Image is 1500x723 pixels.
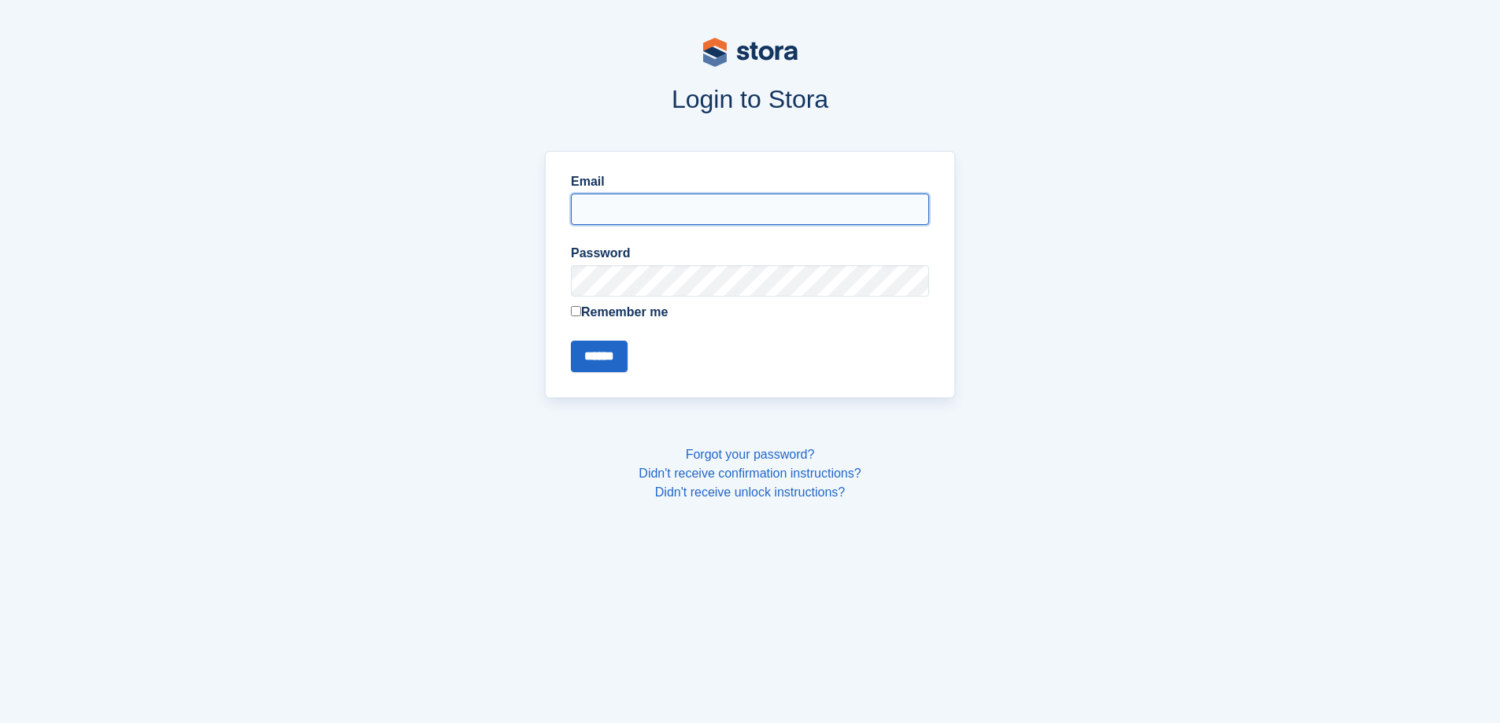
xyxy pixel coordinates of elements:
label: Remember me [571,303,929,322]
h1: Login to Stora [245,85,1256,113]
label: Email [571,172,929,191]
input: Remember me [571,306,581,316]
a: Didn't receive confirmation instructions? [639,467,861,480]
a: Forgot your password? [686,448,815,461]
img: stora-logo-53a41332b3708ae10de48c4981b4e9114cc0af31d8433b30ea865607fb682f29.svg [703,38,798,67]
a: Didn't receive unlock instructions? [655,485,845,499]
label: Password [571,244,929,263]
